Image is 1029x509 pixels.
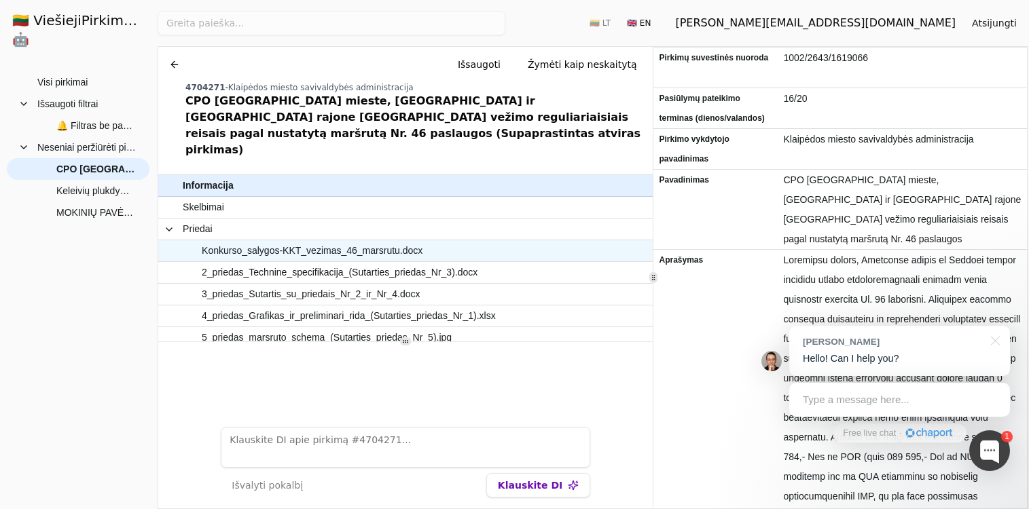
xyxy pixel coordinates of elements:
span: 16/20 [783,89,1022,109]
span: 4704271 [185,83,225,92]
button: Klauskite DI [486,473,590,497]
input: Greita paieška... [158,11,505,35]
span: 🔔 Filtras be pavadinimo [56,115,136,136]
span: Free live chat [843,427,896,440]
p: Hello! Can I help you? [803,352,996,366]
span: Informacija [183,176,234,195]
div: CPO [GEOGRAPHIC_DATA] mieste, [GEOGRAPHIC_DATA] ir [GEOGRAPHIC_DATA] rajone [GEOGRAPHIC_DATA] vež... [185,93,647,158]
span: Pirkimo vykdytojo pavadinimas [659,130,772,169]
span: Pirkimų suvestinės nuoroda [659,48,772,68]
span: Priedai [183,219,213,239]
span: 2_priedas_Technine_specifikacija_(Sutarties_priedas_Nr_3).docx [202,263,477,282]
div: [PERSON_NAME] [803,335,983,348]
span: Pasiūlymų pateikimo terminas (dienos/valandos) [659,89,772,128]
span: Skelbimai [183,197,224,217]
span: Aprašymas [659,250,772,270]
span: 3_priedas_Sutartis_su_priedais_Nr_2_ir_Nr_4.docx [202,284,420,304]
div: - [185,82,647,93]
span: CPO [GEOGRAPHIC_DATA] mieste, [GEOGRAPHIC_DATA] ir [GEOGRAPHIC_DATA] rajone [GEOGRAPHIC_DATA] vež... [56,159,136,179]
strong: .AI [136,12,157,29]
a: Free live chat· [833,423,966,442]
span: Klaipėdos miesto savivaldybės administracija [783,130,1022,149]
button: 🇬🇧 EN [619,12,659,34]
span: Neseniai peržiūrėti pirkimai [37,137,136,157]
button: Išsaugoti [447,52,511,77]
span: Keleivių plukdymo laivu Nemuno upe maršrutu Zapyškis-Kulautuva-Zapyškis paslaugos (skelbiama apkl... [56,181,136,201]
div: Type a message here... [789,383,1010,417]
div: [PERSON_NAME][EMAIL_ADDRESS][DOMAIN_NAME] [675,15,956,31]
button: Atsijungti [961,11,1028,35]
button: Žymėti kaip neskaitytą [517,52,648,77]
span: Klaipėdos miesto savivaldybės administracija [228,83,414,92]
span: Išsaugoti filtrai [37,94,98,114]
span: 1002/2643/1619066 [783,48,1022,68]
span: MOKINIŲ PAVĖŽĖJIMO PASLAUGA (Atviras konkursas) [56,202,136,223]
span: Pavadinimas [659,170,772,190]
div: 1 [1001,431,1013,442]
span: Konkurso_salygos-KKT_vezimas_46_marsrutu.docx [202,241,422,261]
span: 5_priedas_marsruto_schema_(Sutarties_priedas_Nr_5).jpg [202,328,452,347]
span: CPO [GEOGRAPHIC_DATA] mieste, [GEOGRAPHIC_DATA] ir [GEOGRAPHIC_DATA] rajone [GEOGRAPHIC_DATA] vež... [783,170,1022,269]
span: Visi pirkimai [37,72,88,92]
img: Jonas [761,351,782,371]
span: 4_priedas_Grafikas_ir_preliminari_rida_(Sutarties_priedas_Nr_1).xlsx [202,306,496,326]
div: · [899,427,902,440]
